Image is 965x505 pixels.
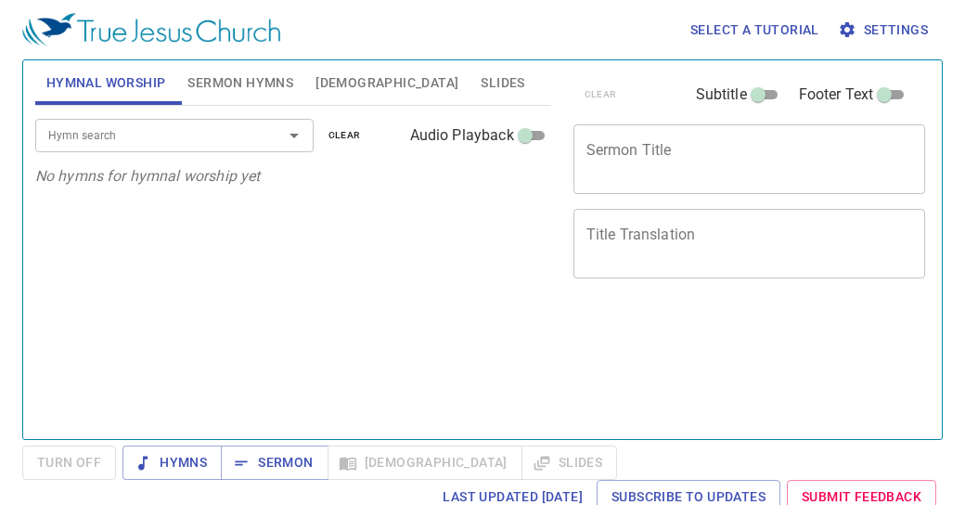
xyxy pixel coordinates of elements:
[315,71,458,95] span: [DEMOGRAPHIC_DATA]
[799,84,874,106] span: Footer Text
[46,71,166,95] span: Hymnal Worship
[236,451,313,474] span: Sermon
[481,71,524,95] span: Slides
[221,446,328,480] button: Sermon
[842,19,928,42] span: Settings
[328,127,361,144] span: clear
[22,13,280,46] img: True Jesus Church
[122,446,222,480] button: Hymns
[187,71,293,95] span: Sermon Hymns
[566,298,857,449] iframe: from-child
[317,124,372,147] button: clear
[696,84,747,106] span: Subtitle
[834,13,935,47] button: Settings
[690,19,819,42] span: Select a tutorial
[410,124,514,147] span: Audio Playback
[281,123,307,149] button: Open
[683,13,827,47] button: Select a tutorial
[137,451,207,474] span: Hymns
[35,167,261,185] i: No hymns for hymnal worship yet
